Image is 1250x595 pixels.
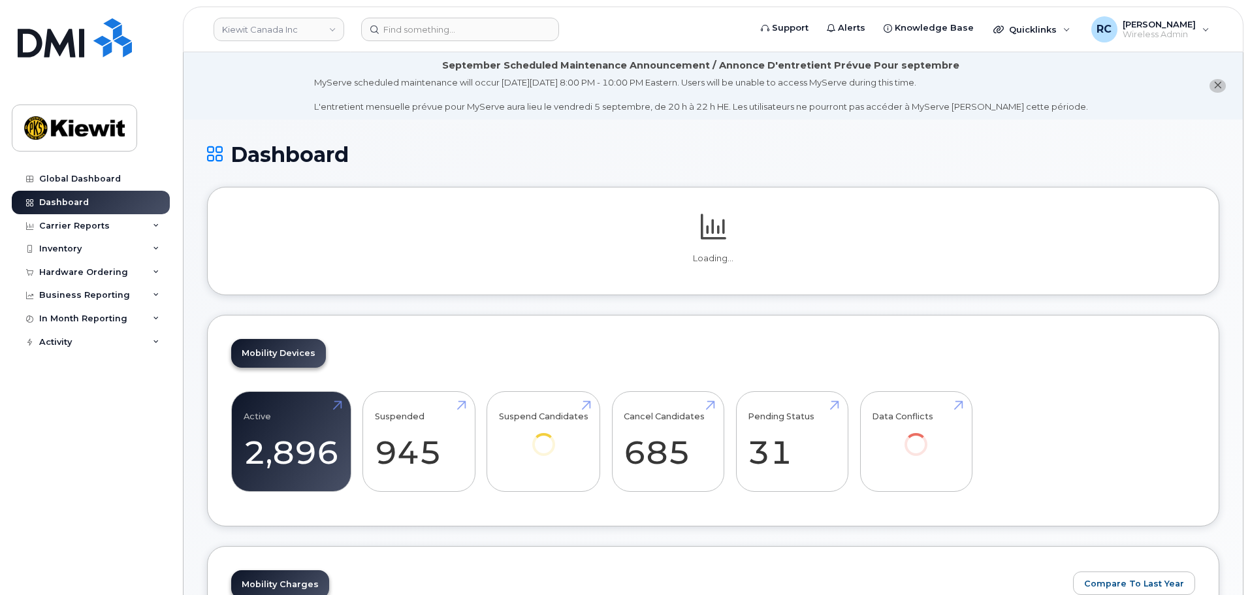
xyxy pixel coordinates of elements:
[231,339,326,368] a: Mobility Devices
[1084,577,1184,590] span: Compare To Last Year
[442,59,959,72] div: September Scheduled Maintenance Announcement / Annonce D'entretient Prévue Pour septembre
[375,398,463,485] a: Suspended 945
[499,398,588,474] a: Suspend Candidates
[1210,79,1226,93] button: close notification
[314,76,1088,113] div: MyServe scheduled maintenance will occur [DATE][DATE] 8:00 PM - 10:00 PM Eastern. Users will be u...
[1073,571,1195,595] button: Compare To Last Year
[231,253,1195,265] p: Loading...
[872,398,960,474] a: Data Conflicts
[207,143,1219,166] h1: Dashboard
[244,398,339,485] a: Active 2,896
[748,398,836,485] a: Pending Status 31
[624,398,712,485] a: Cancel Candidates 685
